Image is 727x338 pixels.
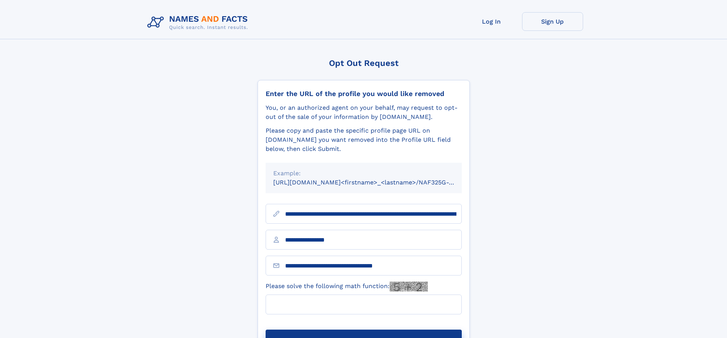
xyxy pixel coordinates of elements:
[266,103,462,122] div: You, or an authorized agent on your behalf, may request to opt-out of the sale of your informatio...
[144,12,254,33] img: Logo Names and Facts
[273,169,454,178] div: Example:
[522,12,583,31] a: Sign Up
[258,58,470,68] div: Opt Out Request
[273,179,476,186] small: [URL][DOMAIN_NAME]<firstname>_<lastname>/NAF325G-xxxxxxxx
[266,126,462,154] div: Please copy and paste the specific profile page URL on [DOMAIN_NAME] you want removed into the Pr...
[461,12,522,31] a: Log In
[266,282,428,292] label: Please solve the following math function:
[266,90,462,98] div: Enter the URL of the profile you would like removed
